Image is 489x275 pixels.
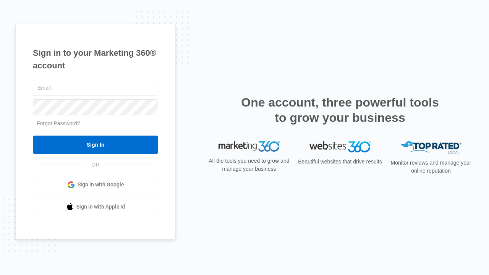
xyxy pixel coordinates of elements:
[206,157,292,173] p: All the tools you need to grow and manage your business
[33,80,158,96] input: Email
[400,141,461,154] img: Top Rated Local
[297,158,383,166] p: Beautiful websites that drive results
[239,95,441,125] h2: One account, three powerful tools to grow your business
[309,141,371,152] img: Websites 360
[33,198,158,216] a: Sign in with Apple Id
[76,203,125,211] span: Sign in with Apple Id
[78,181,124,189] span: Sign in with Google
[219,141,280,152] img: Marketing 360
[33,47,158,72] h1: Sign in to your Marketing 360® account
[33,136,158,154] input: Sign In
[33,176,158,194] a: Sign in with Google
[388,159,474,175] p: Monitor reviews and manage your online reputation
[37,120,80,126] a: Forgot Password?
[86,161,105,169] span: OR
